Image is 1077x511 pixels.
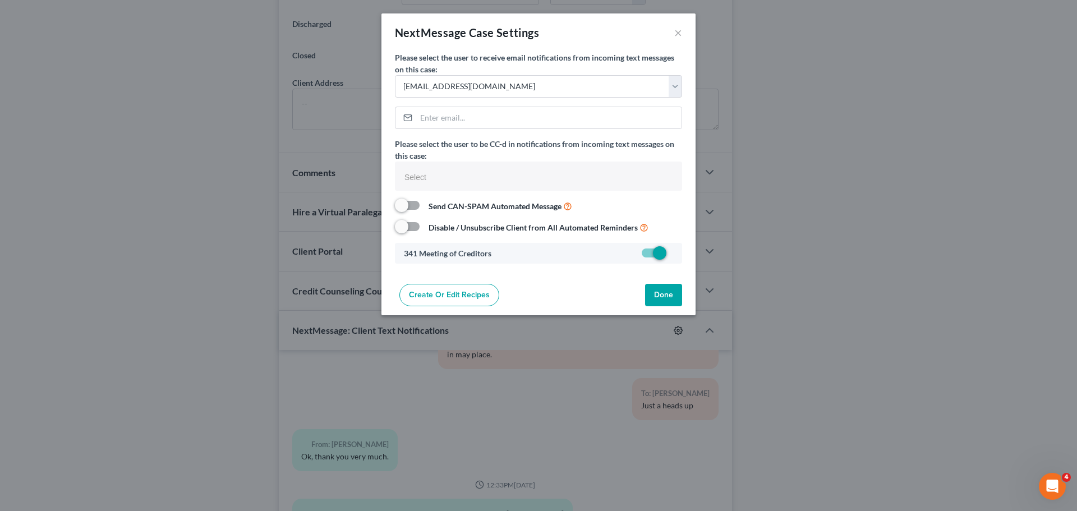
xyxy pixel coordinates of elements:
iframe: Intercom live chat [1039,473,1066,500]
span: 4 [1062,473,1071,482]
input: Enter email... [416,107,682,128]
a: Create or Edit Recipes [399,284,499,306]
label: Please select the user to be CC-d in notifications from incoming text messages on this case: [395,138,682,162]
label: 341 Meeting of Creditors [404,247,491,259]
strong: Send CAN-SPAM Automated Message [429,201,561,211]
div: NextMessage Case Settings [395,25,539,40]
button: × [674,26,682,39]
strong: Disable / Unsubscribe Client from All Automated Reminders [429,223,638,232]
button: Done [645,284,682,306]
label: Please select the user to receive email notifications from incoming text messages on this case: [395,52,682,75]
